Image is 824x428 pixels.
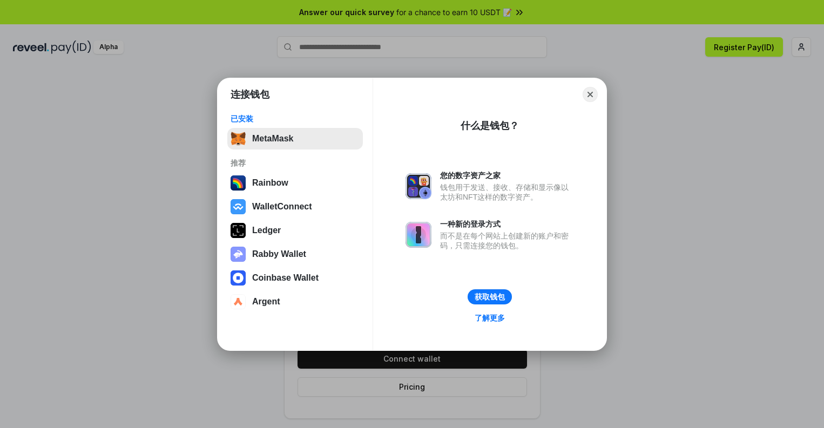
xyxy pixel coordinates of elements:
div: 已安装 [231,114,360,124]
img: svg+xml,%3Csvg%20width%3D%22120%22%20height%3D%22120%22%20viewBox%3D%220%200%20120%20120%22%20fil... [231,175,246,191]
button: MetaMask [227,128,363,150]
a: 了解更多 [468,311,511,325]
div: Coinbase Wallet [252,273,319,283]
div: 您的数字资产之家 [440,171,574,180]
button: WalletConnect [227,196,363,218]
div: 而不是在每个网站上创建新的账户和密码，只需连接您的钱包。 [440,231,574,250]
div: 一种新的登录方式 [440,219,574,229]
div: Ledger [252,226,281,235]
div: 什么是钱包？ [461,119,519,132]
button: Rainbow [227,172,363,194]
div: Rainbow [252,178,288,188]
div: 了解更多 [475,313,505,323]
div: 钱包用于发送、接收、存储和显示像以太坊和NFT这样的数字资产。 [440,182,574,202]
img: svg+xml,%3Csvg%20xmlns%3D%22http%3A%2F%2Fwww.w3.org%2F2000%2Fsvg%22%20fill%3D%22none%22%20viewBox... [406,173,431,199]
button: Rabby Wallet [227,243,363,265]
button: Close [583,87,598,102]
img: svg+xml,%3Csvg%20fill%3D%22none%22%20height%3D%2233%22%20viewBox%3D%220%200%2035%2033%22%20width%... [231,131,246,146]
h1: 连接钱包 [231,88,269,101]
button: Argent [227,291,363,312]
div: 推荐 [231,158,360,168]
img: svg+xml,%3Csvg%20width%3D%2228%22%20height%3D%2228%22%20viewBox%3D%220%200%2028%2028%22%20fill%3D... [231,270,246,286]
img: svg+xml,%3Csvg%20width%3D%2228%22%20height%3D%2228%22%20viewBox%3D%220%200%2028%2028%22%20fill%3D... [231,199,246,214]
img: svg+xml,%3Csvg%20xmlns%3D%22http%3A%2F%2Fwww.w3.org%2F2000%2Fsvg%22%20width%3D%2228%22%20height%3... [231,223,246,238]
div: 获取钱包 [475,292,505,302]
img: svg+xml,%3Csvg%20width%3D%2228%22%20height%3D%2228%22%20viewBox%3D%220%200%2028%2028%22%20fill%3D... [231,294,246,309]
img: svg+xml,%3Csvg%20xmlns%3D%22http%3A%2F%2Fwww.w3.org%2F2000%2Fsvg%22%20fill%3D%22none%22%20viewBox... [231,247,246,262]
div: WalletConnect [252,202,312,212]
div: MetaMask [252,134,293,144]
div: Rabby Wallet [252,249,306,259]
button: Coinbase Wallet [227,267,363,289]
button: 获取钱包 [468,289,512,304]
div: Argent [252,297,280,307]
button: Ledger [227,220,363,241]
img: svg+xml,%3Csvg%20xmlns%3D%22http%3A%2F%2Fwww.w3.org%2F2000%2Fsvg%22%20fill%3D%22none%22%20viewBox... [406,222,431,248]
